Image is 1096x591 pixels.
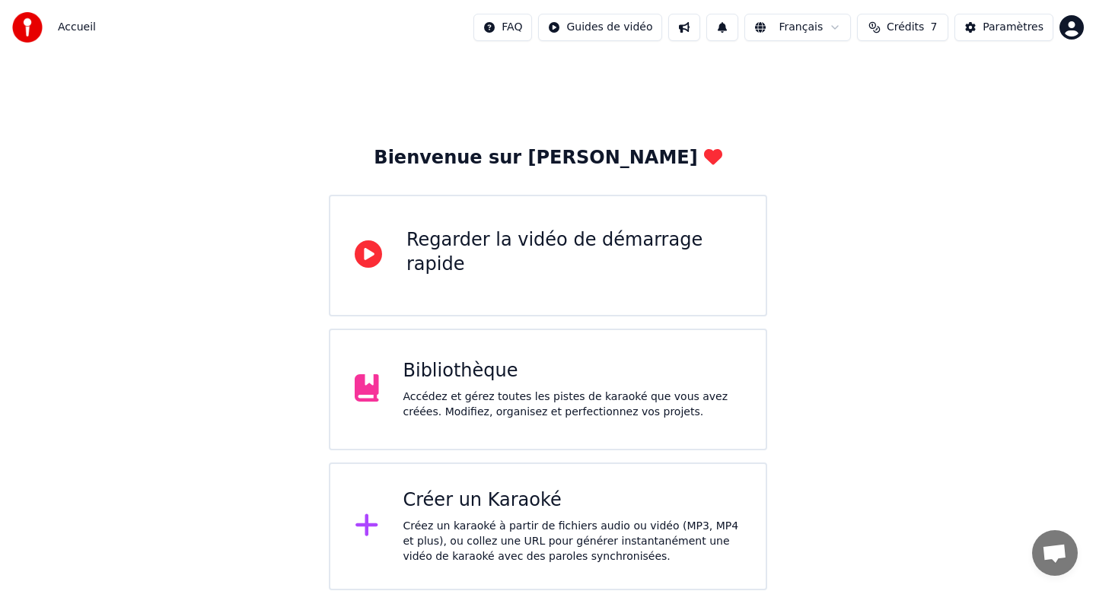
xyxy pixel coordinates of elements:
button: FAQ [473,14,532,41]
div: Regarder la vidéo de démarrage rapide [406,228,741,277]
nav: breadcrumb [58,20,96,35]
div: Accédez et gérez toutes les pistes de karaoké que vous avez créées. Modifiez, organisez et perfec... [403,389,742,420]
a: Ouvrir le chat [1032,530,1078,576]
span: 7 [930,20,937,35]
span: Accueil [58,20,96,35]
div: Créer un Karaoké [403,488,742,513]
span: Crédits [887,20,924,35]
div: Bibliothèque [403,359,742,383]
button: Guides de vidéo [538,14,662,41]
img: youka [12,12,43,43]
div: Créez un karaoké à partir de fichiers audio ou vidéo (MP3, MP4 et plus), ou collez une URL pour g... [403,519,742,564]
button: Crédits7 [857,14,948,41]
button: Paramètres [954,14,1053,41]
div: Bienvenue sur [PERSON_NAME] [374,146,722,170]
div: Paramètres [983,20,1043,35]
